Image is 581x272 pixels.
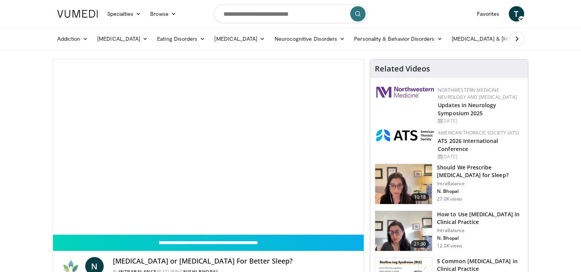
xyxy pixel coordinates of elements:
[437,181,523,187] p: IntraBalance
[438,118,522,124] div: [DATE]
[438,129,519,136] a: American Thoracic Society (ATS)
[210,31,270,46] a: [MEDICAL_DATA]
[437,196,462,202] p: 27.0K views
[437,235,523,241] p: N. Bhopal
[437,164,523,179] h3: Should We Prescribe [MEDICAL_DATA] for Sleep?
[509,6,524,22] a: T
[411,240,429,248] span: 21:30
[53,31,93,46] a: Addiction
[447,31,557,46] a: [MEDICAL_DATA] & [MEDICAL_DATA]
[411,193,429,201] span: 10:18
[375,211,432,251] img: 662646f3-24dc-48fd-91cb-7f13467e765c.150x105_q85_crop-smart_upscale.jpg
[375,164,523,204] a: 10:18 Should We Prescribe [MEDICAL_DATA] for Sleep? IntraBalance N. Bhopal 27.0K views
[437,211,523,226] h3: How to Use [MEDICAL_DATA] in Clinical Practice
[349,31,447,46] a: Personality & Behavior Disorders
[57,10,98,18] img: VuMedi Logo
[438,153,522,160] div: [DATE]
[437,227,523,234] p: IntraBalance
[375,211,523,251] a: 21:30 How to Use [MEDICAL_DATA] in Clinical Practice IntraBalance N. Bhopal 12.0K views
[437,243,462,249] p: 12.0K views
[103,6,146,22] a: Specialties
[113,257,358,265] h4: [MEDICAL_DATA] or [MEDICAL_DATA] For Better Sleep?
[438,101,496,117] a: Updates in Neurology Symposium 2025
[376,129,434,141] img: 31f0e357-1e8b-4c70-9a73-47d0d0a8b17d.png.150x105_q85_autocrop_double_scale_upscale_version-0.2.jpg
[93,31,152,46] a: [MEDICAL_DATA]
[152,31,210,46] a: Eating Disorders
[146,6,181,22] a: Browse
[53,60,364,235] video-js: Video Player
[375,164,432,204] img: f7087805-6d6d-4f4e-b7c8-917543aa9d8d.150x105_q85_crop-smart_upscale.jpg
[376,87,434,98] img: 2a462fb6-9365-492a-ac79-3166a6f924d8.png.150x105_q85_autocrop_double_scale_upscale_version-0.2.jpg
[438,87,517,100] a: Northwestern Medicine Neurology and [MEDICAL_DATA]
[438,137,498,153] a: ATS 2026 International Conference
[270,31,350,46] a: Neurocognitive Disorders
[472,6,504,22] a: Favorites
[437,188,523,194] p: N. Bhopal
[375,64,430,73] h4: Related Videos
[214,5,367,23] input: Search topics, interventions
